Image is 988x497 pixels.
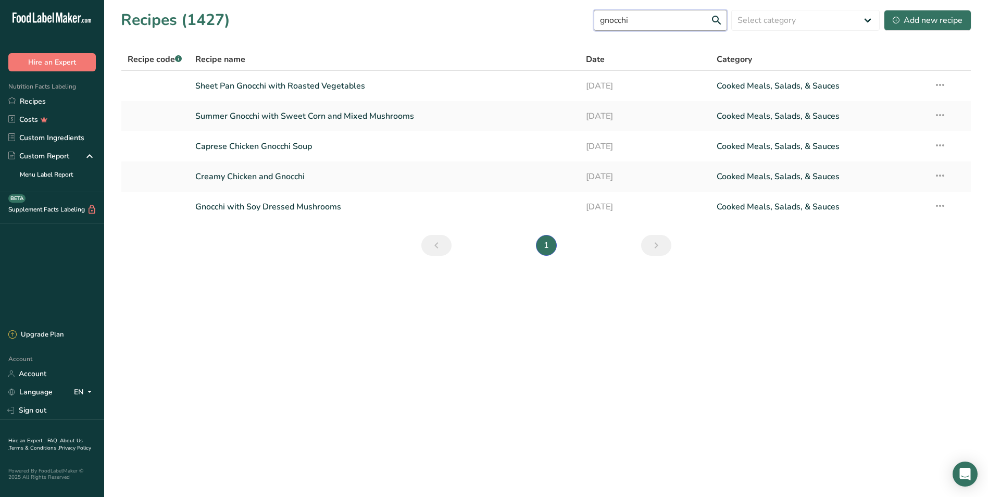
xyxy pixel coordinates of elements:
[195,75,574,97] a: Sheet Pan Gnocchi with Roasted Vegetables
[884,10,971,31] button: Add new recipe
[74,386,96,399] div: EN
[195,105,574,127] a: Summer Gnocchi with Sweet Corn and Mixed Mushrooms
[717,135,921,157] a: Cooked Meals, Salads, & Sauces
[893,14,962,27] div: Add new recipe
[717,53,752,66] span: Category
[9,444,59,452] a: Terms & Conditions .
[8,437,83,452] a: About Us .
[586,196,704,218] a: [DATE]
[59,444,91,452] a: Privacy Policy
[8,53,96,71] button: Hire an Expert
[8,437,45,444] a: Hire an Expert .
[195,53,245,66] span: Recipe name
[195,196,574,218] a: Gnocchi with Soy Dressed Mushrooms
[47,437,60,444] a: FAQ .
[594,10,727,31] input: Search for recipe
[586,135,704,157] a: [DATE]
[717,75,921,97] a: Cooked Meals, Salads, & Sauces
[586,105,704,127] a: [DATE]
[717,166,921,188] a: Cooked Meals, Salads, & Sauces
[121,8,230,32] h1: Recipes (1427)
[8,383,53,401] a: Language
[586,75,704,97] a: [DATE]
[8,330,64,340] div: Upgrade Plan
[8,194,26,203] div: BETA
[8,468,96,480] div: Powered By FoodLabelMaker © 2025 All Rights Reserved
[195,166,574,188] a: Creamy Chicken and Gnocchi
[586,166,704,188] a: [DATE]
[641,235,671,256] a: Next page
[953,462,978,487] div: Open Intercom Messenger
[586,53,605,66] span: Date
[8,151,69,161] div: Custom Report
[421,235,452,256] a: Previous page
[717,105,921,127] a: Cooked Meals, Salads, & Sauces
[195,135,574,157] a: Caprese Chicken Gnocchi Soup
[717,196,921,218] a: Cooked Meals, Salads, & Sauces
[128,54,182,65] span: Recipe code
